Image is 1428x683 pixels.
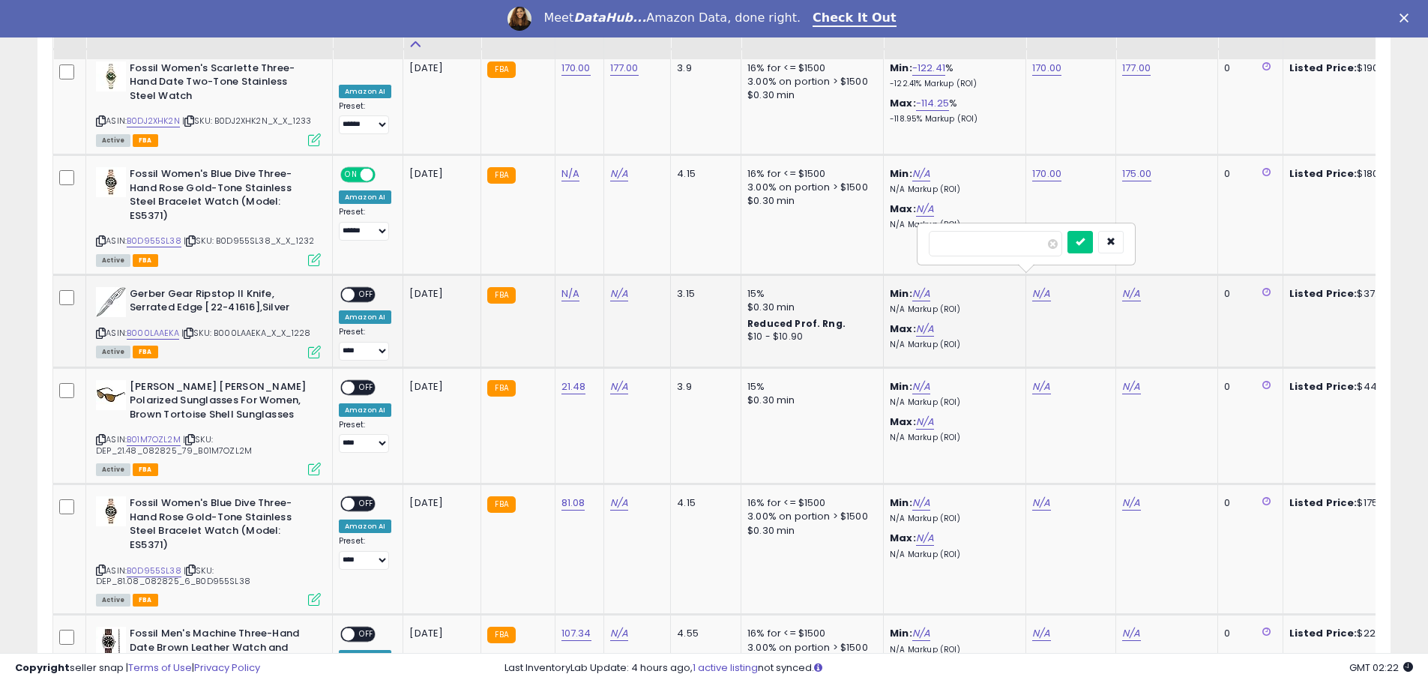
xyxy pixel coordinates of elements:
[1032,61,1061,76] a: 170.00
[890,79,1014,89] p: -122.41% Markup (ROI)
[342,169,361,181] span: ON
[1289,496,1414,510] div: $175.00
[1224,167,1271,181] div: 0
[339,403,391,417] div: Amazon AI
[504,661,1413,676] div: Last InventoryLab Update: 4 hours ago, not synced.
[507,7,531,31] img: Profile image for Georgie
[610,496,628,511] a: N/A
[610,61,639,76] a: 177.00
[1289,286,1358,301] b: Listed Price:
[610,626,628,641] a: N/A
[1349,661,1413,675] span: 2025-09-10 02:22 GMT
[130,61,312,107] b: Fossil Women's Scarlette Three-Hand Date Two-Tone Stainless Steel Watch
[339,310,391,324] div: Amazon AI
[890,415,916,429] b: Max:
[409,167,469,181] div: [DATE]
[677,61,729,75] div: 3.9
[1289,379,1358,394] b: Listed Price:
[747,88,872,102] div: $0.30 min
[813,10,897,27] a: Check It Out
[1032,626,1050,641] a: N/A
[96,61,126,91] img: 31VRvwLUmSL._SL40_.jpg
[1122,379,1140,394] a: N/A
[747,524,872,538] div: $0.30 min
[1289,61,1358,75] b: Listed Price:
[96,627,126,657] img: 41LRWERKrHL._SL40_.jpg
[15,661,260,676] div: seller snap | |
[127,327,179,340] a: B000LAAEKA
[409,380,469,394] div: [DATE]
[1289,287,1414,301] div: $37.51
[96,496,321,604] div: ASIN:
[890,61,1014,89] div: %
[355,498,379,511] span: OFF
[890,202,916,216] b: Max:
[133,254,158,267] span: FBA
[610,379,628,394] a: N/A
[890,304,1014,315] p: N/A Markup (ROI)
[747,181,872,194] div: 3.00% on portion > $1500
[890,433,1014,443] p: N/A Markup (ROI)
[409,627,469,640] div: [DATE]
[1289,380,1414,394] div: $44.00
[487,380,515,397] small: FBA
[96,287,126,317] img: 416wJcEQtxS._SL40_.jpg
[487,167,515,184] small: FBA
[339,520,391,533] div: Amazon AI
[96,433,252,456] span: | SKU: DEP_21.48_082825_79_B01M7OZL2M
[339,207,391,241] div: Preset:
[890,220,1014,230] p: N/A Markup (ROI)
[747,380,872,394] div: 15%
[130,167,312,226] b: Fossil Women's Blue Dive Three-Hand Rose Gold-Tone Stainless Steel Bracelet Watch (Model: ES5371)
[1224,496,1271,510] div: 0
[1032,379,1050,394] a: N/A
[96,134,130,147] span: All listings currently available for purchase on Amazon
[127,565,181,577] a: B0D955SL38
[677,496,729,510] div: 4.15
[194,661,260,675] a: Privacy Policy
[96,594,130,607] span: All listings currently available for purchase on Amazon
[339,536,391,570] div: Preset:
[561,166,579,181] a: N/A
[1289,496,1358,510] b: Listed Price:
[1032,496,1050,511] a: N/A
[355,288,379,301] span: OFF
[747,510,872,523] div: 3.00% on portion > $1500
[1122,496,1140,511] a: N/A
[487,496,515,513] small: FBA
[561,61,591,76] a: 170.00
[96,496,126,526] img: 41hyldBTxQL._SL40_.jpg
[130,496,312,556] b: Fossil Women's Blue Dive Three-Hand Rose Gold-Tone Stainless Steel Bracelet Watch (Model: ES5371)
[890,626,912,640] b: Min:
[339,101,391,135] div: Preset:
[339,327,391,361] div: Preset:
[747,627,872,640] div: 16% for <= $1500
[1289,627,1414,640] div: $220.00
[133,463,158,476] span: FBA
[487,287,515,304] small: FBA
[890,96,916,110] b: Max:
[916,531,934,546] a: N/A
[610,286,628,301] a: N/A
[916,202,934,217] a: N/A
[890,184,1014,195] p: N/A Markup (ROI)
[912,496,930,511] a: N/A
[96,61,321,145] div: ASIN:
[339,420,391,454] div: Preset:
[96,167,126,197] img: 41hyldBTxQL._SL40_.jpg
[409,496,469,510] div: [DATE]
[916,415,934,430] a: N/A
[890,379,912,394] b: Min:
[96,167,321,265] div: ASIN:
[747,61,872,75] div: 16% for <= $1500
[339,85,391,98] div: Amazon AI
[96,565,250,587] span: | SKU: DEP_81.08_082825_6_B0D955SL38
[1224,287,1271,301] div: 0
[130,380,312,426] b: [PERSON_NAME] [PERSON_NAME] Polarized Sunglasses For Women, Brown Tortoise Shell Sunglasses
[133,134,158,147] span: FBA
[133,594,158,607] span: FBA
[1032,166,1061,181] a: 170.00
[181,327,310,339] span: | SKU: B000LAAEKA_X_X_1228
[747,75,872,88] div: 3.00% on portion > $1500
[747,394,872,407] div: $0.30 min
